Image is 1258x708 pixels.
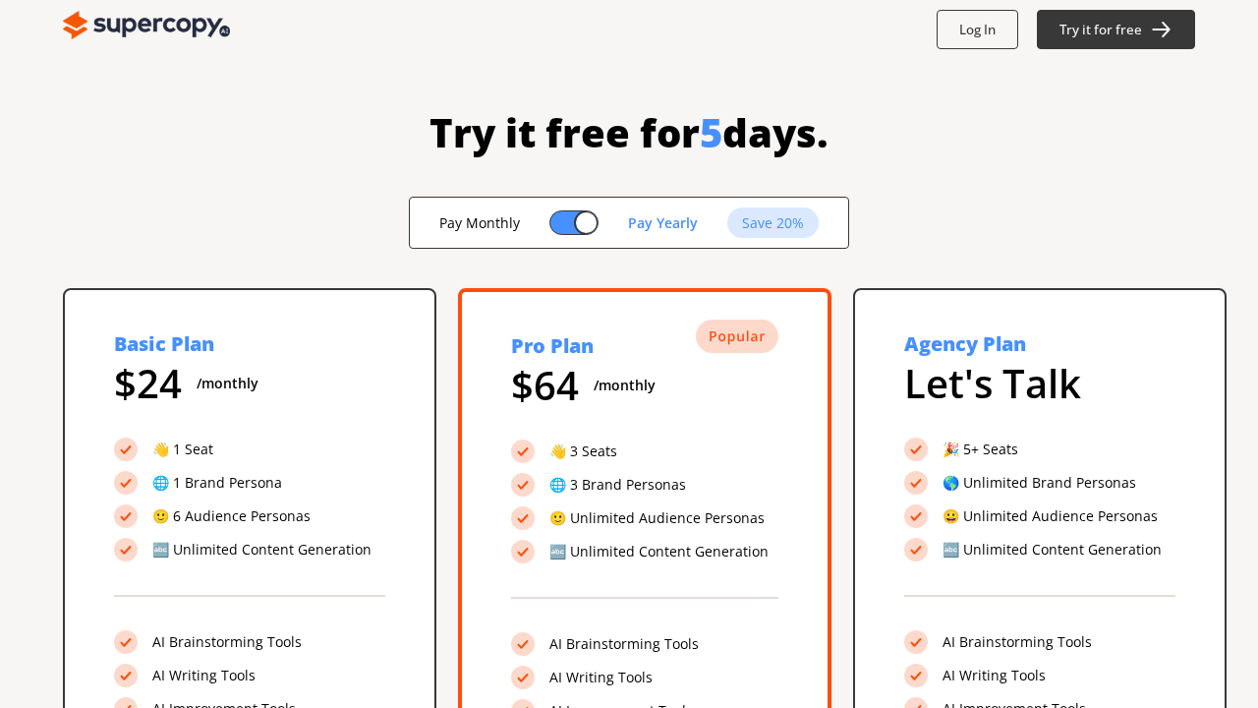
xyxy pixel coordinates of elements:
[152,634,302,650] p: AI Brainstorming Tools
[152,475,282,491] p: 🌐 1 Brand Persona
[943,634,1092,650] p: AI Brainstorming Tools
[1037,10,1196,49] button: Try it for free
[937,10,1018,49] button: Log In
[549,544,769,560] p: 🔤 Unlimited Content Generation
[959,21,996,38] b: Log In
[904,359,1081,408] h1: Let's Talk
[943,668,1046,683] p: AI Writing Tools
[943,442,1018,457] p: 🎉 5+ Seats
[594,378,656,393] b: /monthly
[511,331,594,361] h2: Pro Plan
[943,475,1136,491] p: 🌎 Unlimited Brand Personas
[904,329,1026,359] h2: Agency Plan
[63,108,1195,157] h1: Try it free for days.
[152,442,213,457] p: 👋 1 Seat
[197,376,258,391] b: /monthly
[1059,21,1142,38] b: Try it for free
[152,542,372,558] p: 🔤 Unlimited Content Generation
[549,670,653,685] p: AI Writing Tools
[549,443,617,459] p: 👋 3 Seats
[439,215,520,231] p: Pay Monthly
[114,329,214,359] h2: Basic Plan
[628,215,698,231] p: Pay Yearly
[943,508,1158,524] p: 😀 Unlimited Audience Personas
[511,361,579,410] h1: $ 64
[63,6,230,45] img: Close
[742,215,804,231] p: Save 20%
[114,359,182,408] h1: $ 24
[152,668,256,683] p: AI Writing Tools
[943,542,1162,558] p: 🔤 Unlimited Content Generation
[152,508,311,524] p: 🙂 6 Audience Personas
[700,105,722,159] span: 5
[549,510,765,526] p: 🙂 Unlimited Audience Personas
[549,636,699,652] p: AI Brainstorming Tools
[549,477,686,493] p: 🌐 3 Brand Personas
